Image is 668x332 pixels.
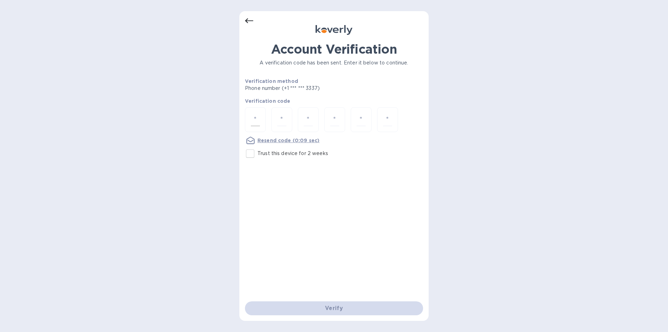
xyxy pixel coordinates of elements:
u: Resend code (0:09 sec) [257,138,319,143]
p: Verification code [245,98,423,105]
b: Verification method [245,78,298,84]
h1: Account Verification [245,42,423,56]
p: Phone number (+1 *** *** 3337) [245,85,373,92]
p: Trust this device for 2 weeks [257,150,328,157]
p: A verification code has been sent. Enter it below to continue. [245,59,423,67]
